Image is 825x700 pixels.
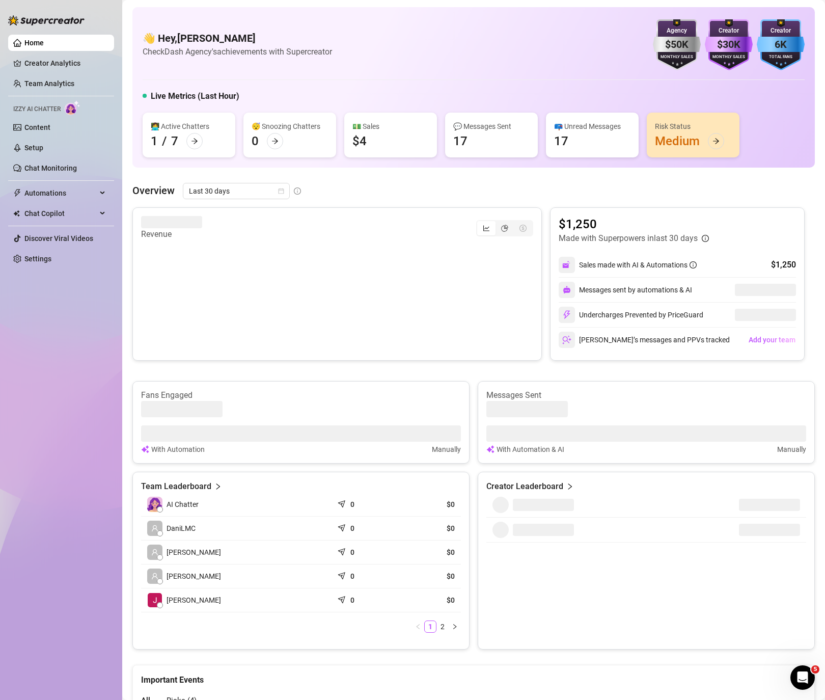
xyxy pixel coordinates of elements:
[449,621,461,633] button: right
[757,26,805,36] div: Creator
[749,336,795,344] span: Add your team
[167,571,221,582] span: [PERSON_NAME]
[554,121,630,132] div: 📪 Unread Messages
[350,547,354,557] article: 0
[151,444,205,455] article: With Automation
[562,260,571,270] img: svg%3e
[579,259,697,271] div: Sales made with AI & Automations
[453,121,530,132] div: 💬 Messages Sent
[24,39,44,47] a: Home
[476,220,533,236] div: segmented control
[24,164,77,172] a: Chat Monitoring
[562,335,571,344] img: svg%3e
[132,183,175,198] article: Overview
[143,45,332,58] article: Check Dash Agency's achievements with Supercreator
[653,19,701,70] img: silver-badge-roxG0hHS.svg
[191,138,198,145] span: arrow-right
[338,546,348,556] span: send
[24,123,50,131] a: Content
[777,444,806,455] article: Manually
[790,665,815,690] iframe: Intercom live chat
[24,55,106,71] a: Creator Analytics
[143,31,332,45] h4: 👋 Hey, [PERSON_NAME]
[757,54,805,61] div: Total Fans
[147,497,162,512] img: izzy-ai-chatter-avatar-DDCN_rTZ.svg
[811,665,819,674] span: 5
[403,595,455,605] article: $0
[748,332,796,348] button: Add your team
[566,480,573,493] span: right
[141,228,202,240] article: Revenue
[350,595,354,605] article: 0
[24,255,51,263] a: Settings
[559,307,703,323] div: Undercharges Prevented by PriceGuard
[151,133,158,149] div: 1
[559,282,692,298] div: Messages sent by automations & AI
[403,499,455,509] article: $0
[350,523,354,533] article: 0
[350,571,354,581] article: 0
[151,525,158,532] span: user
[24,79,74,88] a: Team Analytics
[141,480,211,493] article: Team Leaderboard
[141,390,461,401] article: Fans Engaged
[278,188,284,194] span: calendar
[13,189,21,197] span: thunderbolt
[338,594,348,604] span: send
[167,523,196,534] span: DaniLMC
[294,187,301,195] span: info-circle
[486,390,806,401] article: Messages Sent
[412,621,424,633] li: Previous Page
[771,259,796,271] div: $1,250
[483,225,490,232] span: line-chart
[24,144,43,152] a: Setup
[189,183,284,199] span: Last 30 days
[24,234,93,243] a: Discover Viral Videos
[65,100,80,115] img: AI Chatter
[214,480,222,493] span: right
[13,104,61,114] span: Izzy AI Chatter
[559,332,730,348] div: [PERSON_NAME]’s messages and PPVs tracked
[705,37,753,52] div: $30K
[151,549,158,556] span: user
[338,522,348,532] span: send
[653,26,701,36] div: Agency
[13,210,20,217] img: Chat Copilot
[432,444,461,455] article: Manually
[252,121,328,132] div: 😴 Snoozing Chatters
[350,499,354,509] article: 0
[563,286,571,294] img: svg%3e
[424,621,436,633] li: 1
[486,444,494,455] img: svg%3e
[8,15,85,25] img: logo-BBDzfeDw.svg
[653,54,701,61] div: Monthly Sales
[655,121,731,132] div: Risk Status
[702,235,709,242] span: info-circle
[141,444,149,455] img: svg%3e
[151,573,158,580] span: user
[690,261,697,268] span: info-circle
[449,621,461,633] li: Next Page
[562,310,571,319] img: svg%3e
[352,121,429,132] div: 💵 Sales
[501,225,508,232] span: pie-chart
[705,26,753,36] div: Creator
[757,37,805,52] div: 6K
[452,624,458,630] span: right
[167,499,199,510] span: AI Chatter
[415,624,421,630] span: left
[148,593,162,607] img: Jerome B
[24,185,97,201] span: Automations
[436,621,449,633] li: 2
[338,570,348,580] span: send
[141,665,806,686] div: Important Events
[167,547,221,558] span: [PERSON_NAME]
[352,133,367,149] div: $4
[151,121,227,132] div: 👩‍💻 Active Chatters
[757,19,805,70] img: blue-badge-DgoSNQY1.svg
[653,37,701,52] div: $50K
[271,138,279,145] span: arrow-right
[453,133,468,149] div: 17
[437,621,448,632] a: 2
[252,133,259,149] div: 0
